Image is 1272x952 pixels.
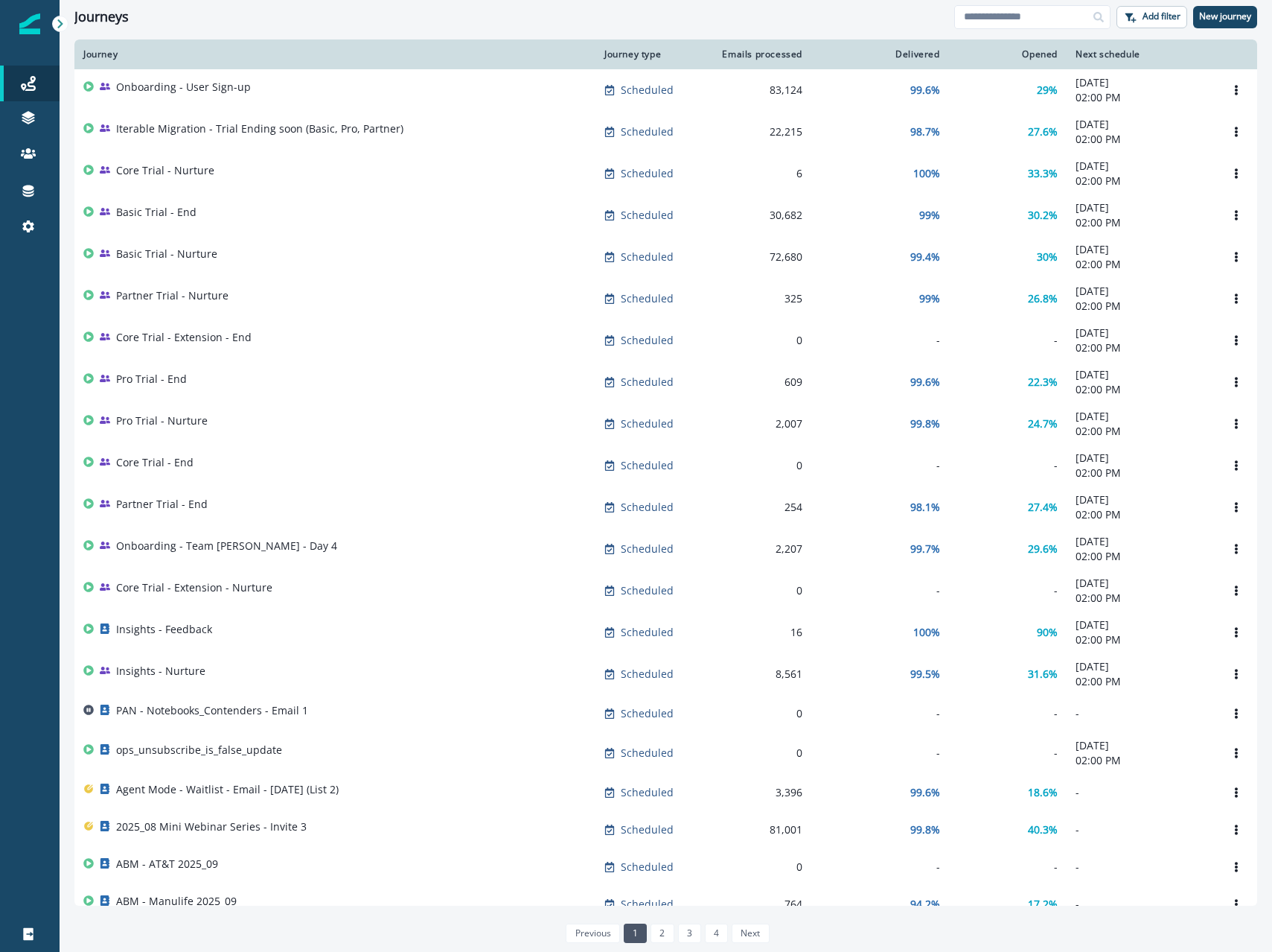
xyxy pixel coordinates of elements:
div: - [958,333,1058,348]
p: Insights - Nurture [116,664,205,679]
p: Agent Mode - Waitlist - Email - [DATE] (List 2) [116,782,339,797]
p: 02:00 PM [1076,132,1207,147]
p: [DATE] [1076,242,1207,257]
div: 3,396 [716,785,802,800]
div: - [820,333,940,348]
p: Core Trial - Extension - End [116,330,252,345]
p: Pro Trial - Nurture [116,413,208,428]
p: [DATE] [1076,75,1207,90]
a: Basic Trial - NurtureScheduled72,68099.4%30%[DATE]02:00 PMOptions [74,236,1257,278]
button: Options [1224,819,1248,841]
a: Agent Mode - Waitlist - Email - [DATE] (List 2)Scheduled3,39699.6%18.6%-Options [74,774,1257,811]
p: 98.1% [910,500,940,515]
p: 02:00 PM [1076,549,1207,564]
p: 27.4% [1028,500,1058,515]
div: 2,207 [716,542,802,556]
p: 31.6% [1028,667,1058,682]
div: Next schedule [1076,48,1207,60]
div: 764 [716,897,802,912]
h1: Journeys [74,9,129,25]
a: Page 1 is your current page [624,924,647,943]
button: New journey [1193,6,1257,28]
p: Scheduled [621,500,674,515]
div: - [958,706,1058,721]
a: Core Trial - Extension - EndScheduled0--[DATE]02:00 PMOptions [74,320,1257,361]
p: 02:00 PM [1076,753,1207,768]
p: Scheduled [621,667,674,682]
p: Scheduled [621,897,674,912]
button: Options [1224,162,1248,185]
p: 100% [913,625,940,640]
div: 2,007 [716,416,802,431]
div: 72,680 [716,250,802,264]
p: 99% [919,291,940,306]
button: Options [1224,454,1248,477]
a: Onboarding - Team [PERSON_NAME] - Day 4Scheduled2,20799.7%29.6%[DATE]02:00 PMOptions [74,528,1257,570]
p: 29% [1037,83,1058,98]
p: 02:00 PM [1076,507,1207,522]
p: 99.5% [910,667,940,682]
p: 24.7% [1028,416,1058,431]
a: Page 3 [678,924,701,943]
button: Options [1224,413,1248,435]
button: Options [1224,121,1248,143]
a: Insights - FeedbackScheduled16100%90%[DATE]02:00 PMOptions [74,612,1257,653]
p: 26.8% [1028,291,1058,306]
p: [DATE] [1076,659,1207,674]
p: 02:00 PM [1076,382,1207,397]
p: Iterable Migration - Trial Ending soon (Basic, Pro, Partner) [116,121,403,136]
a: Core Trial - EndScheduled0--[DATE]02:00 PMOptions [74,445,1257,486]
p: [DATE] [1076,284,1207,299]
a: Partner Trial - EndScheduled25498.1%27.4%[DATE]02:00 PMOptions [74,486,1257,528]
p: 94.2% [910,897,940,912]
p: 99.7% [910,542,940,556]
p: Pro Trial - End [116,372,187,387]
p: 99% [919,208,940,223]
a: PAN - Notebooks_Contenders - Email 1Scheduled0---Options [74,695,1257,732]
p: ops_unsubscribe_is_false_update [116,743,282,758]
p: Scheduled [621,458,674,473]
img: Inflection [19,13,40,34]
p: Scheduled [621,625,674,640]
p: Add filter [1142,11,1180,22]
p: 40.3% [1028,822,1058,837]
div: 30,682 [716,208,802,223]
ul: Pagination [562,924,769,943]
p: - [1076,785,1207,800]
p: 33.3% [1028,166,1058,181]
div: - [958,583,1058,598]
p: Scheduled [621,706,674,721]
p: Scheduled [621,822,674,837]
button: Add filter [1116,6,1187,28]
p: [DATE] [1076,117,1207,132]
button: Options [1224,288,1248,310]
div: Journey [83,48,587,60]
p: Scheduled [621,860,674,875]
div: 0 [716,458,802,473]
div: - [820,458,940,473]
p: - [1076,897,1207,912]
p: Scheduled [621,583,674,598]
div: 6 [716,166,802,181]
p: Scheduled [621,542,674,556]
div: 8,561 [716,667,802,682]
a: Core Trial - Extension - NurtureScheduled0--[DATE]02:00 PMOptions [74,570,1257,612]
p: 02:00 PM [1076,299,1207,314]
button: Options [1224,742,1248,764]
p: [DATE] [1076,451,1207,466]
p: Onboarding - User Sign-up [116,80,251,95]
button: Options [1224,329,1248,352]
div: 0 [716,746,802,761]
button: Options [1224,781,1248,804]
p: PAN - Notebooks_Contenders - Email 1 [116,703,308,718]
p: [DATE] [1076,159,1207,174]
p: ABM - AT&T 2025_09 [116,857,218,872]
p: Insights - Feedback [116,622,212,637]
div: 0 [716,860,802,875]
button: Options [1224,580,1248,602]
div: Emails processed [716,48,802,60]
p: 02:00 PM [1076,632,1207,647]
p: 99.8% [910,822,940,837]
p: [DATE] [1076,200,1207,215]
div: 16 [716,625,802,640]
